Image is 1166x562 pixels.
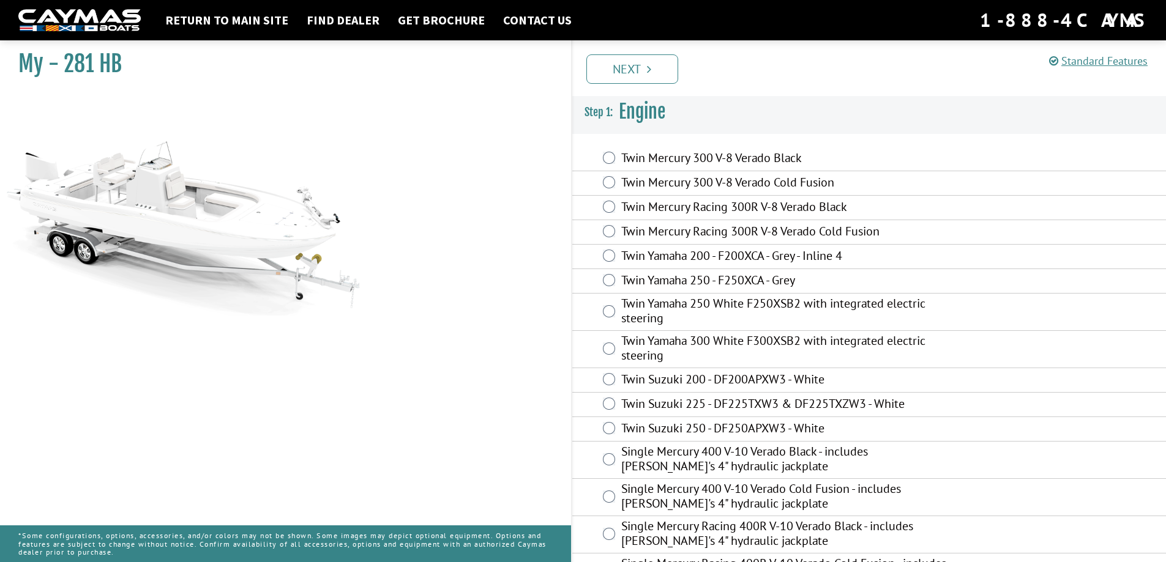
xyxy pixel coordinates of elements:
p: *Some configurations, options, accessories, and/or colors may not be shown. Some images may depic... [18,525,553,562]
label: Twin Yamaha 250 - F250XCA - Grey [621,273,948,290]
label: Single Mercury 400 V-10 Verado Black - includes [PERSON_NAME]'s 4" hydraulic jackplate [621,444,948,476]
label: Single Mercury 400 V-10 Verado Cold Fusion - includes [PERSON_NAME]'s 4" hydraulic jackplate [621,481,948,514]
a: Get Brochure [392,12,491,28]
h1: My - 281 HB [18,50,540,78]
a: Contact Us [497,12,578,28]
label: Twin Yamaha 300 White F300XSB2 with integrated electric steering [621,333,948,366]
label: Single Mercury Racing 400R V-10 Verado Black - includes [PERSON_NAME]'s 4" hydraulic jackplate [621,519,948,551]
label: Twin Mercury 300 V-8 Verado Black [621,150,948,168]
label: Twin Mercury Racing 300R V-8 Verado Cold Fusion [621,224,948,242]
label: Twin Yamaha 200 - F200XCA - Grey - Inline 4 [621,248,948,266]
label: Twin Mercury 300 V-8 Verado Cold Fusion [621,175,948,193]
a: Find Dealer [301,12,386,28]
a: Standard Features [1049,54,1148,68]
img: white-logo-c9c8dbefe5ff5ceceb0f0178aa75bf4bb51f6bca0971e226c86eb53dfe498488.png [18,9,141,32]
label: Twin Yamaha 250 White F250XSB2 with integrated electric steering [621,296,948,328]
label: Twin Suzuki 250 - DF250APXW3 - White [621,421,948,438]
label: Twin Mercury Racing 300R V-8 Verado Black [621,199,948,217]
label: Twin Suzuki 225 - DF225TXW3 & DF225TXZW3 - White [621,396,948,414]
a: Return to main site [159,12,294,28]
label: Twin Suzuki 200 - DF200APXW3 - White [621,372,948,390]
a: Next [586,54,678,84]
div: 1-888-4CAYMAS [980,7,1148,34]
